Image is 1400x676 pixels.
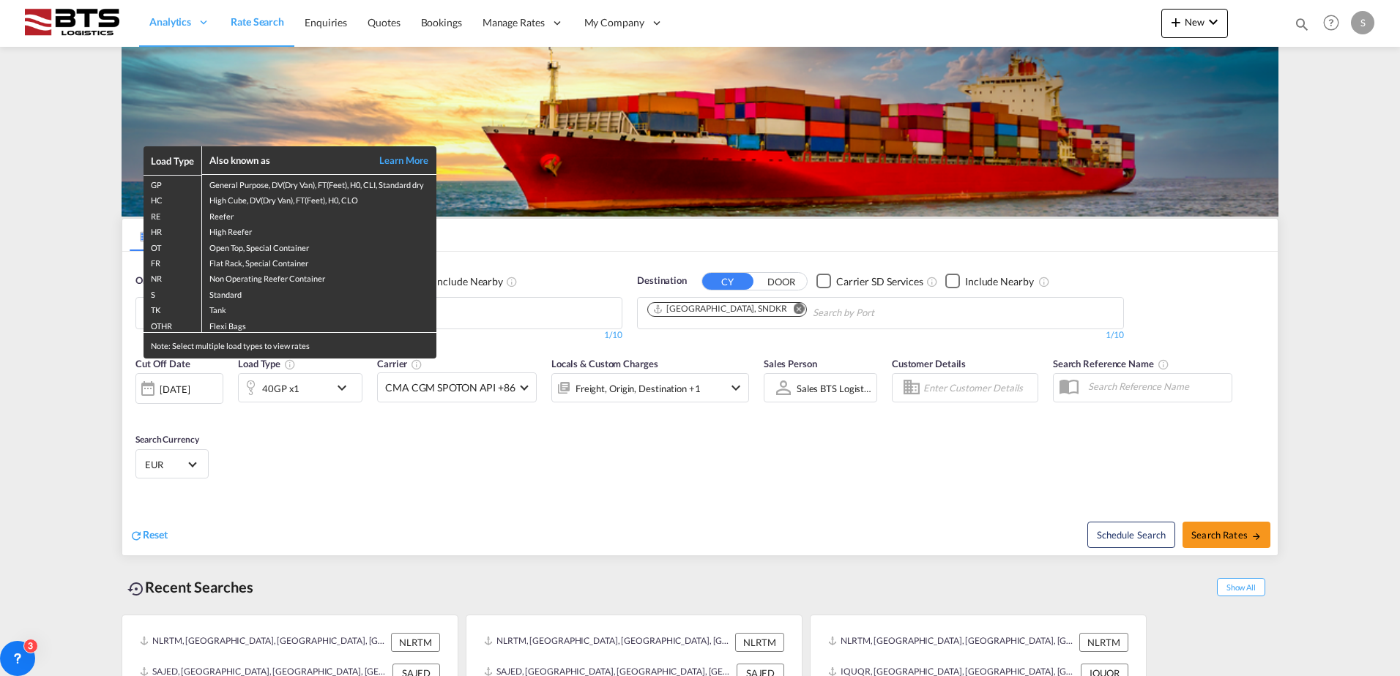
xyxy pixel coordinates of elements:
td: Non Operating Reefer Container [202,269,436,285]
td: HC [144,191,202,206]
td: High Reefer [202,222,436,238]
a: Learn More [363,154,429,167]
td: FR [144,254,202,269]
div: Also known as [209,154,363,167]
td: Open Top, Special Container [202,239,436,254]
td: Reefer [202,207,436,222]
td: General Purpose, DV(Dry Van), FT(Feet), H0, CLI, Standard dry [202,175,436,191]
div: Note: Select multiple load types to view rates [144,333,436,358]
th: Load Type [144,146,202,175]
td: Standard [202,285,436,301]
td: OTHR [144,317,202,333]
td: GP [144,175,202,191]
td: NR [144,269,202,285]
td: RE [144,207,202,222]
td: OT [144,239,202,254]
td: Flexi Bags [202,317,436,333]
td: S [144,285,202,301]
td: Tank [202,301,436,316]
td: HR [144,222,202,238]
td: High Cube, DV(Dry Van), FT(Feet), H0, CLO [202,191,436,206]
td: Flat Rack, Special Container [202,254,436,269]
td: TK [144,301,202,316]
